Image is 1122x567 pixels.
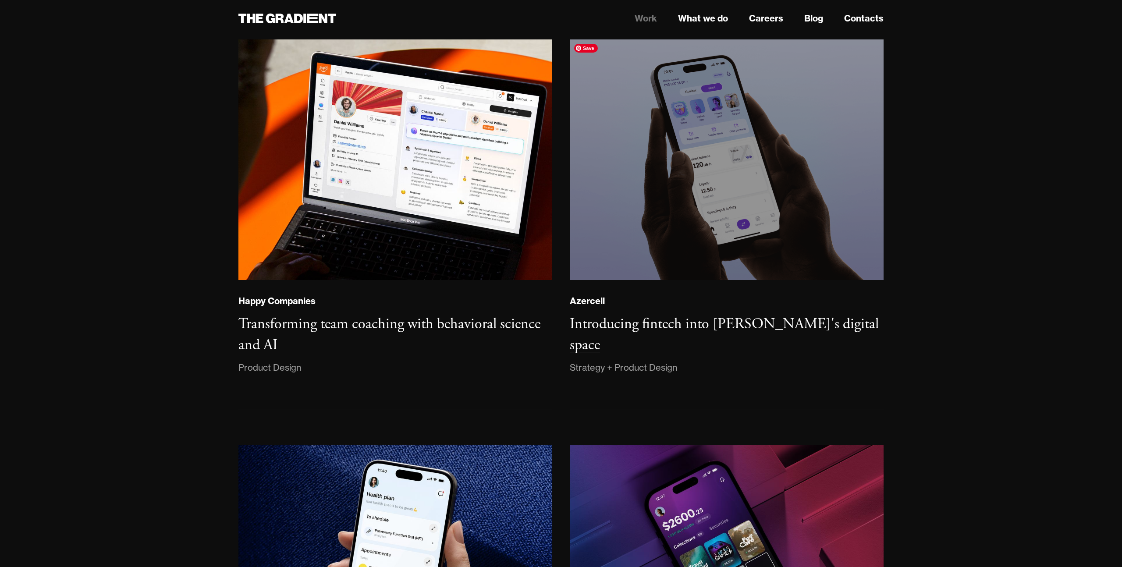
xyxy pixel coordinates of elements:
h3: Transforming team coaching with behavioral science and AI [238,315,540,354]
a: Happy CompaniesTransforming team coaching with behavioral science and AIProduct Design [238,39,552,410]
a: Blog [804,12,823,25]
h3: Introducing fintech into [PERSON_NAME]'s digital space [570,315,879,354]
a: Work [635,12,657,25]
a: What we do [678,12,728,25]
div: Happy Companies [238,295,316,307]
a: Careers [749,12,783,25]
div: Strategy + Product Design [570,361,677,375]
a: AzercellIntroducing fintech into [PERSON_NAME]'s digital spaceStrategy + Product Design [570,39,884,410]
span: Save [574,44,598,53]
div: Azercell [570,295,605,307]
div: Product Design [238,361,301,375]
a: Contacts [844,12,884,25]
